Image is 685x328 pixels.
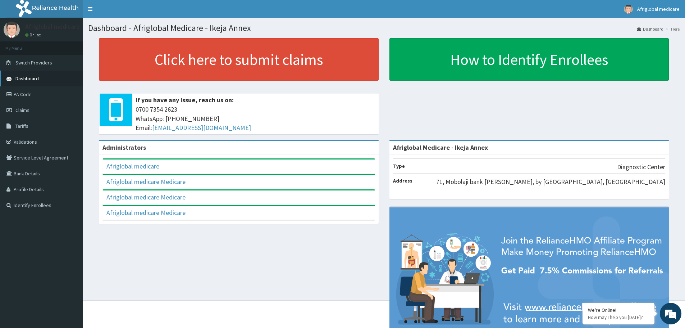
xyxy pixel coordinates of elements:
b: If you have any issue, reach us on: [136,96,234,104]
a: Dashboard [637,26,663,32]
h1: Dashboard - Afriglobal Medicare - Ikeja Annex [88,23,680,33]
a: Afriglobal medicare Medicare [106,193,186,201]
p: Afriglobal medicare [25,23,80,30]
span: Dashboard [15,75,39,82]
a: Afriglobal medicare [106,162,159,170]
strong: Afriglobal Medicare - Ikeja Annex [393,143,488,152]
span: 0700 7354 2623 WhatsApp: [PHONE_NUMBER] Email: [136,105,375,132]
span: Afriglobal medicare [637,6,680,12]
span: Claims [15,107,29,113]
img: User Image [624,5,633,14]
p: 71, Mobolaji bank [PERSON_NAME], by [GEOGRAPHIC_DATA], [GEOGRAPHIC_DATA] [436,177,665,187]
p: How may I help you today? [588,314,649,320]
div: We're Online! [588,307,649,313]
p: Diagnostic Center [617,162,665,172]
b: Type [393,163,405,169]
li: Here [664,26,680,32]
a: Online [25,32,42,37]
a: How to Identify Enrollees [389,38,669,81]
span: Tariffs [15,123,28,129]
b: Address [393,178,412,184]
b: Administrators [102,143,146,152]
a: [EMAIL_ADDRESS][DOMAIN_NAME] [152,123,251,132]
a: Afriglobal medicare Medicare [106,178,186,186]
span: Switch Providers [15,59,52,66]
a: Click here to submit claims [99,38,379,81]
a: Afriglobal medicare Medicare [106,208,186,217]
img: User Image [4,22,20,38]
